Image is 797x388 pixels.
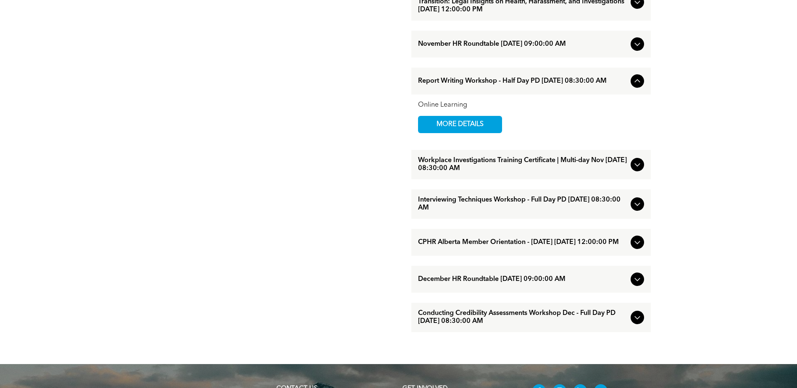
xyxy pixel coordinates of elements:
[427,116,493,133] span: MORE DETAILS
[418,239,627,246] span: CPHR Alberta Member Orientation - [DATE] [DATE] 12:00:00 PM
[418,157,627,173] span: Workplace Investigations Training Certificate | Multi-day Nov [DATE] 08:30:00 AM
[418,309,627,325] span: Conducting Credibility Assessments Workshop Dec - Full Day PD [DATE] 08:30:00 AM
[418,101,644,109] div: Online Learning
[418,275,627,283] span: December HR Roundtable [DATE] 09:00:00 AM
[418,77,627,85] span: Report Writing Workshop - Half Day PD [DATE] 08:30:00 AM
[418,40,627,48] span: November HR Roundtable [DATE] 09:00:00 AM
[418,116,502,133] a: MORE DETAILS
[418,196,627,212] span: Interviewing Techniques Workshop - Full Day PD [DATE] 08:30:00 AM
